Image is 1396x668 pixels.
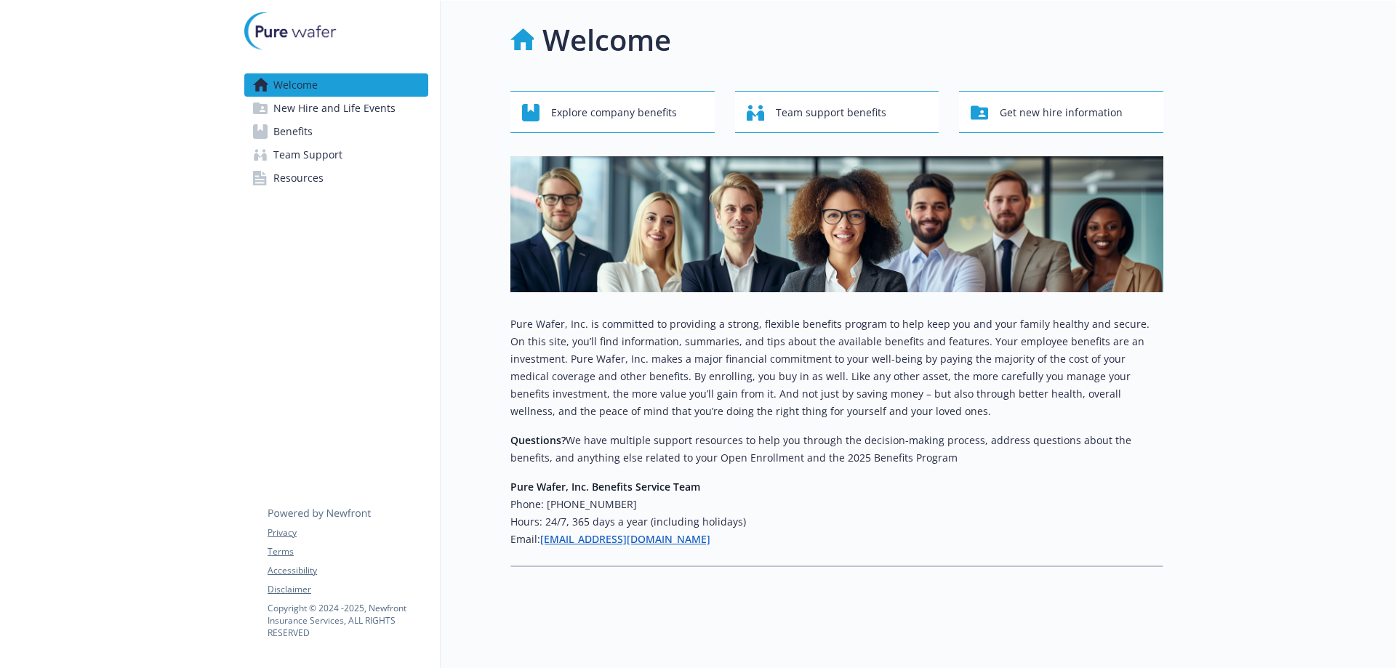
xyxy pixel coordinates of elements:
a: Terms [268,545,428,558]
strong: Questions? [510,433,566,447]
p: We have multiple support resources to help you through the decision-making process, address quest... [510,432,1163,467]
a: [EMAIL_ADDRESS][DOMAIN_NAME] [540,532,710,546]
span: Benefits [273,120,313,143]
h6: Phone: [PHONE_NUMBER] [510,496,1163,513]
span: Team Support [273,143,342,166]
span: Get new hire information [1000,99,1123,126]
h6: Hours: 24/7, 365 days a year (including holidays)​ [510,513,1163,531]
span: Resources [273,166,324,190]
a: Welcome [244,73,428,97]
span: New Hire and Life Events [273,97,396,120]
span: Explore company benefits [551,99,677,126]
button: Explore company benefits [510,91,715,133]
a: Privacy [268,526,428,539]
p: Copyright © 2024 - 2025 , Newfront Insurance Services, ALL RIGHTS RESERVED [268,602,428,639]
span: Welcome [273,73,318,97]
a: Disclaimer [268,583,428,596]
h6: Email: [510,531,1163,548]
span: Team support benefits [776,99,886,126]
strong: Pure Wafer, Inc. Benefits Service Team [510,480,700,494]
a: New Hire and Life Events [244,97,428,120]
a: Resources [244,166,428,190]
button: Team support benefits [735,91,939,133]
a: Accessibility [268,564,428,577]
img: overview page banner [510,156,1163,292]
button: Get new hire information [959,91,1163,133]
a: Team Support [244,143,428,166]
p: Pure Wafer, Inc. is committed to providing a strong, flexible benefits program to help keep you a... [510,315,1163,420]
h1: Welcome [542,18,671,62]
a: Benefits [244,120,428,143]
